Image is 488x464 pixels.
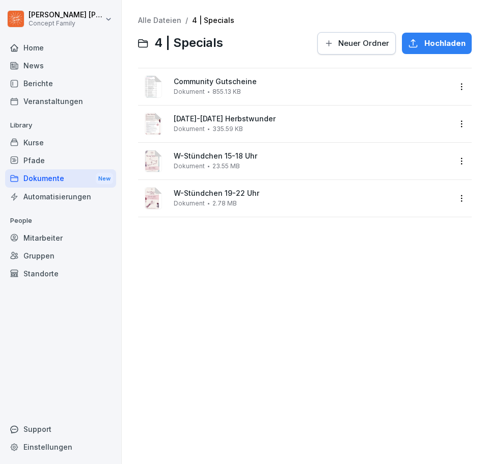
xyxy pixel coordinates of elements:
[5,74,116,92] a: Berichte
[154,36,223,50] span: 4 | Specials
[174,78,450,86] span: Community Gutscheine
[402,33,472,54] button: Hochladen
[174,163,205,170] span: Dokument
[5,39,116,57] a: Home
[212,200,237,207] span: 2.78 MB
[29,20,103,27] p: Concept Family
[5,420,116,438] div: Support
[192,16,234,24] a: 4 | Specials
[424,38,466,49] span: Hochladen
[174,152,450,161] span: W-Stündchen 15-18 Uhr
[174,200,205,207] span: Dokument
[338,38,389,49] span: Neuer Ordner
[5,229,116,247] a: Mitarbeiter
[185,16,188,25] span: /
[5,151,116,169] a: Pfade
[5,188,116,205] a: Automatisierungen
[5,169,116,188] a: DokumenteNew
[5,213,116,229] p: People
[317,32,396,55] button: Neuer Ordner
[5,247,116,265] a: Gruppen
[5,438,116,456] a: Einstellungen
[212,163,240,170] span: 23.55 MB
[212,88,241,95] span: 855.13 KB
[5,92,116,110] a: Veranstaltungen
[5,134,116,151] a: Kurse
[5,57,116,74] a: News
[174,115,450,123] span: [DATE]-[DATE] Herbstwunder
[5,117,116,134] p: Library
[174,125,205,133] span: Dokument
[29,11,103,19] p: [PERSON_NAME] [PERSON_NAME]
[5,265,116,282] a: Standorte
[174,189,450,198] span: W-Stündchen 19-22 Uhr
[212,125,243,133] span: 335.59 KB
[96,173,113,185] div: New
[174,88,205,95] span: Dokument
[138,16,181,24] a: Alle Dateien
[5,169,116,188] div: Dokumente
